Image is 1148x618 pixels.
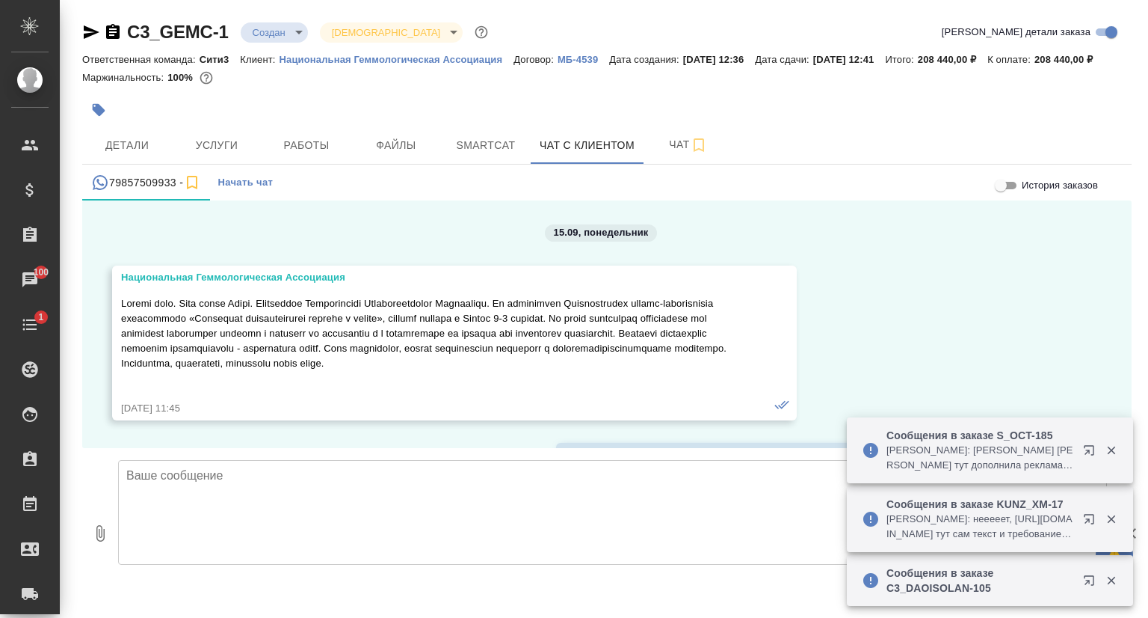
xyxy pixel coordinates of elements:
[181,136,253,155] span: Услуги
[167,72,197,83] p: 100%
[82,72,167,83] p: Маржинальность:
[513,54,558,65] p: Договор:
[91,136,163,155] span: Детали
[565,447,1037,462] div: [PERSON_NAME] (менеджер)
[197,68,216,88] button: 0.00 RUB;
[91,174,201,192] div: 79857509933 (Национальная Геммологическая Ассоциация) - (undefined)
[886,512,1073,542] p: [PERSON_NAME]: нееееет, [URL][DOMAIN_NAME] тут сам текст и требование к редактуре
[885,54,917,65] p: Итого:
[1096,444,1126,457] button: Закрыть
[82,165,1132,201] div: simple tabs example
[82,94,115,126] button: Добавить тэг
[121,296,744,371] p: Loremi dolo. Sita conse Adipi. Elitseddoe Temporincidi Utlaboreetdolor Magnaaliqu. En adminimven ...
[472,22,491,42] button: Доп статусы указывают на важность/срочность заказа
[82,23,100,41] button: Скопировать ссылку для ЯМессенджера
[280,52,514,65] a: Национальная Геммологическая Ассоциация
[248,26,290,39] button: Создан
[29,310,52,325] span: 1
[886,566,1073,596] p: Сообщения в заказе C3_DAOISOLAN-105
[690,136,708,154] svg: Подписаться
[987,54,1034,65] p: К оплате:
[104,23,122,41] button: Скопировать ссылку
[271,136,342,155] span: Работы
[200,54,241,65] p: Сити3
[886,497,1073,512] p: Сообщения в заказе KUNZ_XM-17
[210,165,280,201] button: Начать чат
[327,26,445,39] button: [DEMOGRAPHIC_DATA]
[4,261,56,299] a: 100
[609,54,682,65] p: Дата создания:
[652,135,724,154] span: Чат
[683,54,756,65] p: [DATE] 12:36
[886,428,1073,443] p: Сообщения в заказе S_OCT-185
[540,136,635,155] span: Чат с клиентом
[121,270,744,285] div: Национальная Геммологическая Ассоциация
[450,136,522,155] span: Smartcat
[1096,513,1126,526] button: Закрыть
[1022,178,1098,193] span: История заказов
[1074,504,1110,540] button: Открыть в новой вкладке
[280,54,514,65] p: Национальная Геммологическая Ассоциация
[918,54,987,65] p: 208 440,00 ₽
[554,225,649,240] p: 15.09, понедельник
[942,25,1090,40] span: [PERSON_NAME] детали заказа
[558,52,609,65] a: МБ-4539
[320,22,463,43] div: Создан
[558,54,609,65] p: МБ-4539
[1034,54,1104,65] p: 208 440,00 ₽
[1096,574,1126,587] button: Закрыть
[217,174,273,192] span: Начать чат
[755,54,812,65] p: Дата сдачи:
[183,174,201,192] svg: Подписаться
[240,54,279,65] p: Клиент:
[82,54,200,65] p: Ответственная команда:
[4,306,56,343] a: 1
[886,443,1073,473] p: [PERSON_NAME]: [PERSON_NAME] [PERSON_NAME] тут дополнила рекламацию - получила подробную ос по пе...
[25,265,58,280] span: 100
[241,22,308,43] div: Создан
[813,54,886,65] p: [DATE] 12:41
[1074,435,1110,471] button: Открыть в новой вкладке
[1074,566,1110,602] button: Открыть в новой вкладке
[127,22,229,42] a: C3_GEMC-1
[360,136,432,155] span: Файлы
[121,401,744,416] div: [DATE] 11:45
